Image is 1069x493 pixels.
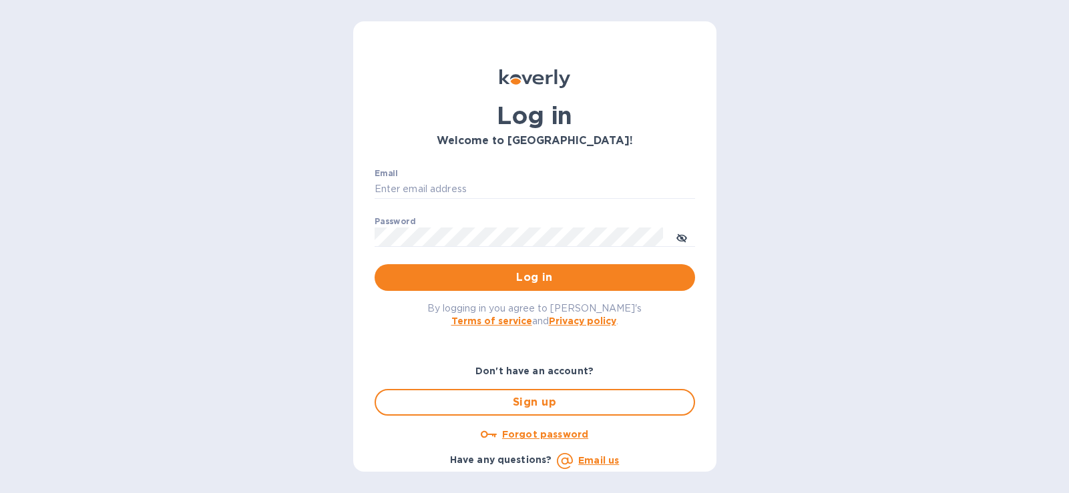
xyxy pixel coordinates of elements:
u: Forgot password [502,429,588,440]
button: Sign up [375,389,695,416]
span: Sign up [387,394,683,410]
span: Log in [385,270,684,286]
img: Koverly [499,69,570,88]
b: Have any questions? [450,454,552,465]
label: Password [375,217,415,225]
b: Don't have an account? [475,366,594,376]
h3: Welcome to [GEOGRAPHIC_DATA]! [375,135,695,147]
h1: Log in [375,101,695,129]
a: Email us [578,455,619,466]
input: Enter email address [375,179,695,199]
button: Log in [375,264,695,291]
label: Email [375,169,398,177]
a: Privacy policy [549,316,616,326]
a: Terms of service [451,316,532,326]
button: toggle password visibility [668,223,695,250]
span: By logging in you agree to [PERSON_NAME]'s and . [427,303,642,326]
